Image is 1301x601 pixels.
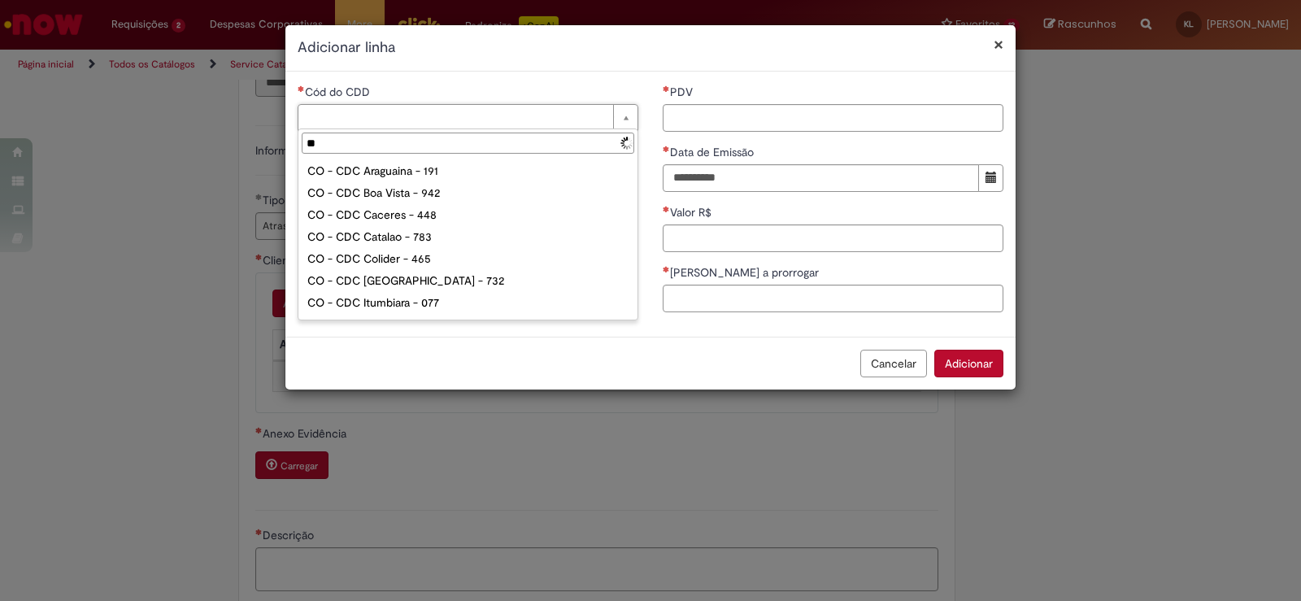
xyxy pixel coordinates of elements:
[302,292,634,314] div: CO - CDC Itumbiara - 077
[302,226,634,248] div: CO - CDC Catalao - 783
[302,160,634,182] div: CO - CDC Araguaina - 191
[302,248,634,270] div: CO - CDC Colider - 465
[302,204,634,226] div: CO - CDC Caceres - 448
[298,157,637,320] ul: Cód do CDD
[302,314,634,336] div: CO - CDC Rio Branco - 572
[302,270,634,292] div: CO - CDC [GEOGRAPHIC_DATA] - 732
[302,182,634,204] div: CO - CDC Boa Vista - 942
